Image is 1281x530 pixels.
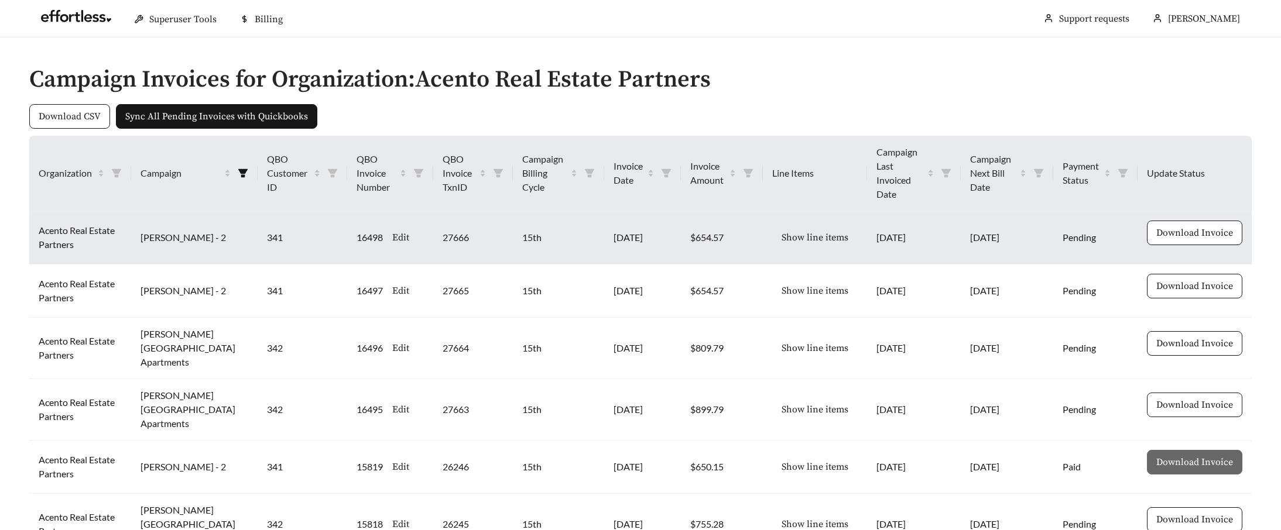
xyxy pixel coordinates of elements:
td: Acento Real Estate Partners [29,211,131,264]
span: Show line items [782,402,848,417]
span: Download Invoice [1156,512,1233,526]
td: [DATE] [867,264,961,318]
span: filter [413,168,424,178]
span: Download Invoice [1156,398,1233,412]
td: 27666 [433,211,513,264]
td: 27665 [433,264,513,318]
button: Show line items [772,336,858,360]
h2: Campaign Invoices for Organization: Acento Real Estate Partners [29,67,1252,92]
span: filter [584,168,595,178]
td: Pending [1053,318,1138,379]
td: 27664 [433,318,513,379]
td: [DATE] [961,440,1053,494]
span: filter [656,157,676,190]
span: Download Invoice [1156,336,1233,350]
span: filter [238,168,248,178]
td: [PERSON_NAME][GEOGRAPHIC_DATA] Apartments [131,379,258,440]
span: filter [1113,157,1133,190]
td: Pending [1053,379,1138,440]
td: 342 [258,318,347,379]
td: $654.57 [681,264,763,318]
td: [DATE] [867,379,961,440]
td: [DATE] [604,440,681,494]
td: Acento Real Estate Partners [29,379,131,440]
button: Show line items [772,278,858,303]
span: filter [323,150,342,197]
td: [PERSON_NAME] - 2 [131,440,258,494]
span: Campaign Next Bill Date [970,152,1017,194]
button: Show line items [772,225,858,250]
span: Billing [255,13,283,25]
button: Download Invoice [1147,393,1242,417]
td: Pending [1053,264,1138,318]
span: filter [488,150,508,197]
span: filter [1029,150,1049,197]
span: filter [580,150,600,197]
span: filter [738,157,758,190]
td: [DATE] [867,318,961,379]
td: [PERSON_NAME][GEOGRAPHIC_DATA] Apartments [131,318,258,379]
th: Line Items [763,136,867,211]
button: Download CSV [29,104,110,129]
span: [PERSON_NAME] [1168,13,1240,25]
span: Download CSV [39,109,101,123]
td: 15th [513,211,604,264]
span: filter [107,164,126,183]
td: Acento Real Estate Partners [29,264,131,318]
td: [PERSON_NAME] - 2 [131,211,258,264]
td: [DATE] [961,379,1053,440]
span: filter [327,168,338,178]
td: Acento Real Estate Partners [29,318,131,379]
span: filter [1033,168,1044,178]
span: 16498 [357,230,383,245]
span: Campaign [141,166,222,180]
span: QBO Customer ID [267,152,311,194]
button: Edit [383,278,419,303]
span: 16496 [357,341,383,355]
span: Edit [392,284,409,298]
span: Organization [39,166,95,180]
button: Sync All Pending Invoices with Quickbooks [116,104,317,129]
td: $899.79 [681,379,763,440]
td: $654.57 [681,211,763,264]
td: [PERSON_NAME] - 2 [131,264,258,318]
span: Edit [392,341,409,355]
td: 341 [258,211,347,264]
td: [DATE] [604,211,681,264]
span: Edit [392,230,409,245]
span: Payment Status [1063,159,1102,187]
span: Edit [392,402,409,417]
span: filter [233,164,253,183]
span: Superuser Tools [149,13,217,25]
th: Update Status [1138,136,1252,211]
span: filter [493,168,504,178]
span: QBO Invoice TxnID [443,152,477,194]
td: [DATE] [604,379,681,440]
span: QBO Invoice Number [357,152,398,194]
td: [DATE] [961,211,1053,264]
span: 16495 [357,402,383,417]
td: 341 [258,264,347,318]
span: Show line items [782,284,848,298]
td: 15th [513,264,604,318]
td: $809.79 [681,318,763,379]
span: Campaign Last Invoiced Date [876,145,926,201]
td: [DATE] [961,318,1053,379]
span: filter [111,168,122,178]
button: Edit [383,336,419,360]
span: Show line items [782,460,848,474]
span: Campaign Billing Cycle [522,152,568,194]
td: [DATE] [604,264,681,318]
button: Edit [383,397,419,422]
button: Download Invoice [1147,221,1242,245]
a: Support requests [1059,13,1129,25]
span: 15819 [357,460,383,474]
button: Show line items [772,455,858,479]
td: [DATE] [867,440,961,494]
span: filter [1118,168,1128,178]
td: $650.15 [681,440,763,494]
button: Edit [383,455,419,479]
td: 342 [258,379,347,440]
button: Download Invoice [1147,450,1242,474]
td: 27663 [433,379,513,440]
